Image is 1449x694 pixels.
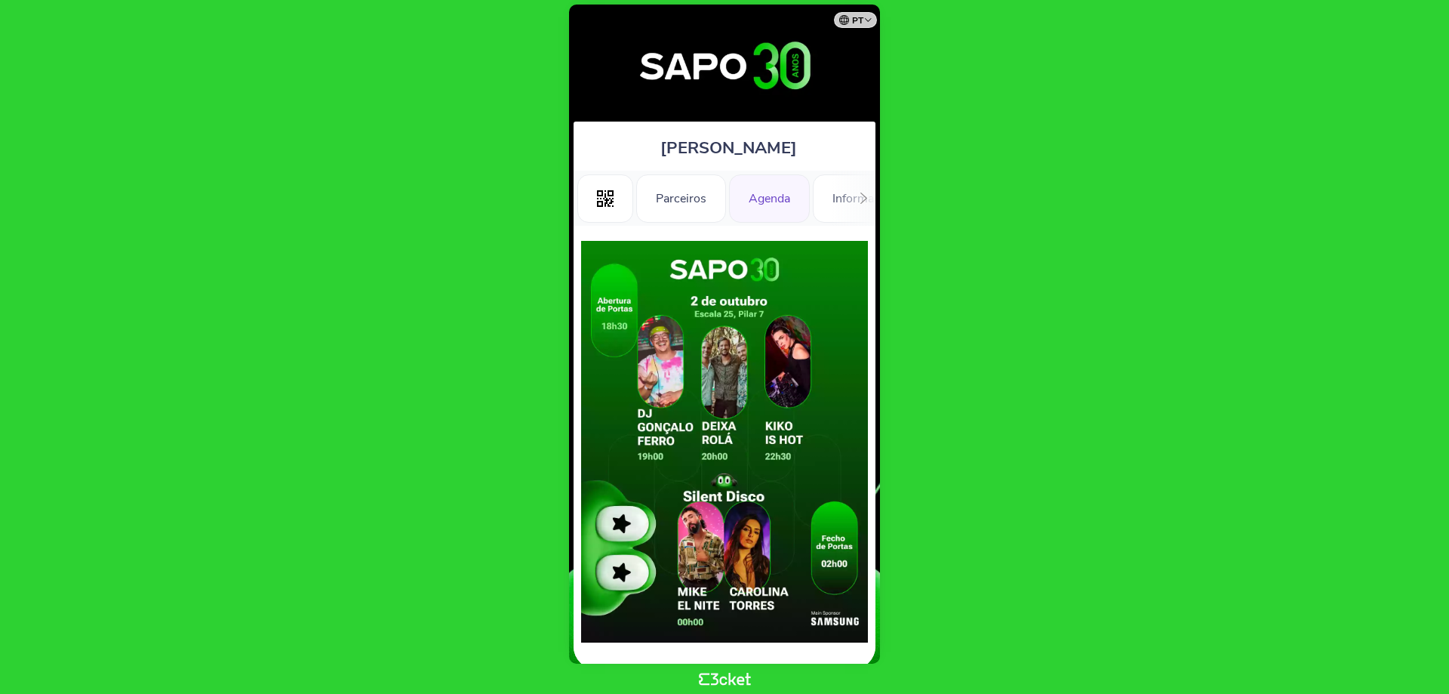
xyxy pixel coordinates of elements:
[636,174,726,223] div: Parceiros
[729,189,810,205] a: Agenda
[636,189,726,205] a: Parceiros
[813,189,978,205] a: Informações Adicionais
[583,20,866,114] img: 30º Aniversário SAPO
[660,137,797,159] span: [PERSON_NAME]
[813,174,978,223] div: Informações Adicionais
[581,241,868,643] img: a6552082fdc5400abf4953cf68b0fa3e.webp
[729,174,810,223] div: Agenda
